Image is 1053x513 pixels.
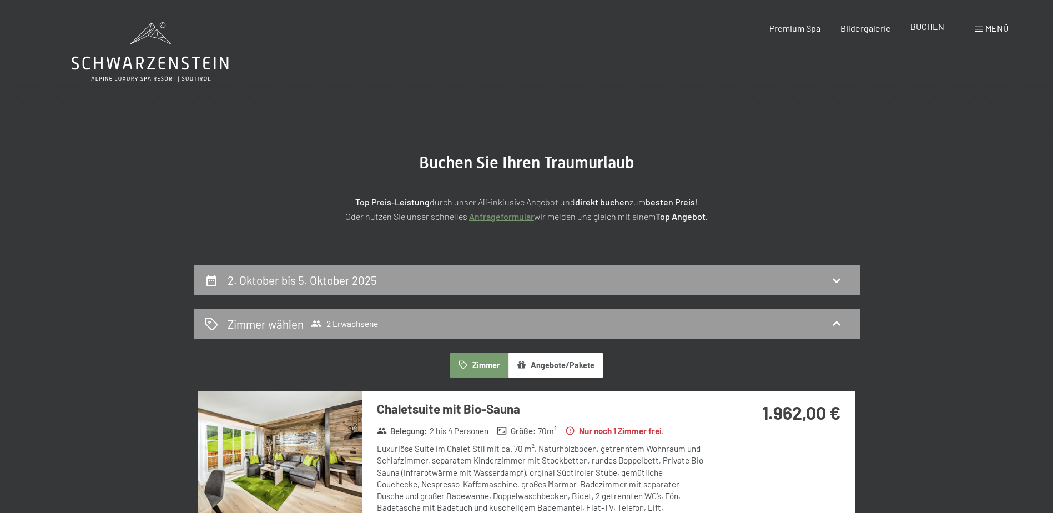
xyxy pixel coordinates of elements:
[656,211,708,222] strong: Top Angebot.
[769,23,820,33] a: Premium Spa
[450,353,508,378] button: Zimmer
[419,153,634,172] span: Buchen Sie Ihren Traumurlaub
[228,273,377,287] h2: 2. Oktober bis 5. Oktober 2025
[377,425,427,437] strong: Belegung :
[538,425,557,437] span: 70 m²
[840,23,891,33] a: Bildergalerie
[565,425,664,437] strong: Nur noch 1 Zimmer frei.
[575,197,629,207] strong: direkt buchen
[508,353,603,378] button: Angebote/Pakete
[311,318,378,329] span: 2 Erwachsene
[469,211,534,222] a: Anfrageformular
[355,197,430,207] strong: Top Preis-Leistung
[228,316,304,332] h2: Zimmer wählen
[249,195,804,223] p: durch unser All-inklusive Angebot und zum ! Oder nutzen Sie unser schnelles wir melden uns gleich...
[985,23,1009,33] span: Menü
[762,402,840,423] strong: 1.962,00 €
[430,425,488,437] span: 2 bis 4 Personen
[497,425,536,437] strong: Größe :
[910,21,944,32] a: BUCHEN
[377,400,707,418] h3: Chaletsuite mit Bio-Sauna
[646,197,695,207] strong: besten Preis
